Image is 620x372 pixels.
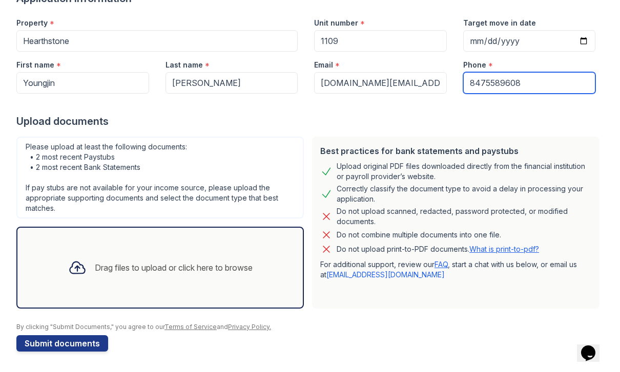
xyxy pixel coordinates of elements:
[314,18,358,28] label: Unit number
[228,323,271,331] a: Privacy Policy.
[16,335,108,352] button: Submit documents
[16,323,604,331] div: By clicking "Submit Documents," you agree to our and
[337,229,501,241] div: Do not combine multiple documents into one file.
[164,323,217,331] a: Terms of Service
[463,60,486,70] label: Phone
[435,260,448,269] a: FAQ
[16,60,54,70] label: First name
[16,114,604,128] div: Upload documents
[16,137,304,218] div: Please upload at least the following documents: • 2 most recent Paystubs • 2 most recent Bank Sta...
[166,60,203,70] label: Last name
[337,161,591,182] div: Upload original PDF files downloaded directly from the financial institution or payroll provider’...
[337,244,539,254] p: Do not upload print-to-PDF documents.
[337,206,591,227] div: Do not upload scanned, redacted, password protected, or modified documents.
[320,259,591,280] p: For additional support, review our , start a chat with us below, or email us at
[463,18,536,28] label: Target move in date
[314,60,333,70] label: Email
[95,261,253,274] div: Drag files to upload or click here to browse
[337,184,591,204] div: Correctly classify the document type to avoid a delay in processing your application.
[326,270,445,279] a: [EMAIL_ADDRESS][DOMAIN_NAME]
[16,18,48,28] label: Property
[469,245,539,253] a: What is print-to-pdf?
[577,331,610,362] iframe: chat widget
[320,145,591,157] div: Best practices for bank statements and paystubs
